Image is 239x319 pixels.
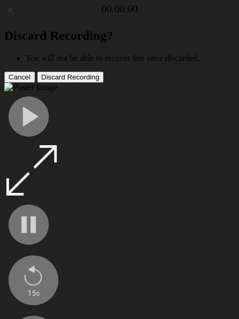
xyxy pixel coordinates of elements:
[4,83,57,92] img: Poster Image
[101,3,138,15] a: 00:00:00
[25,54,235,63] li: You will not be able to recover this once discarded.
[4,29,235,43] h2: Discard Recording?
[4,72,35,83] button: Cancel
[37,72,104,83] button: Discard Recording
